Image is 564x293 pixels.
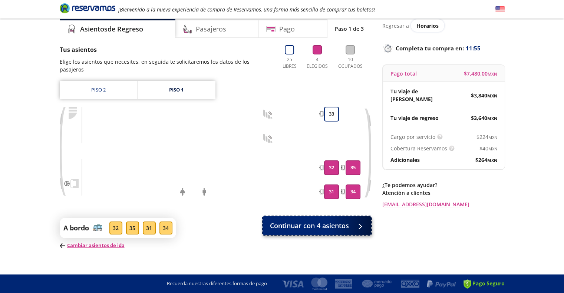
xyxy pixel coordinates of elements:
h4: Pasajeros [196,24,226,34]
p: Paso 1 de 3 [335,25,364,33]
div: 31 [143,222,156,234]
a: Piso 1 [138,81,215,99]
p: Cobertura Reservamos [390,144,447,152]
p: Tu viaje de regreso [390,114,439,122]
p: Regresar a [382,22,409,30]
p: Cargo por servicio [390,133,435,141]
p: Pago total [390,70,417,77]
small: MXN [488,71,497,77]
p: Tu viaje de [PERSON_NAME] [390,87,444,103]
small: MXN [487,116,497,121]
span: $ 7,480.00 [464,70,497,77]
p: A bordo [63,223,89,233]
button: 33 [324,107,339,121]
i: Brand Logo [60,3,115,14]
div: Regresar a ver horarios [382,19,505,32]
span: $ 224 [476,133,497,141]
button: 31 [324,184,339,199]
p: Recuerda nuestras diferentes formas de pago [167,280,267,287]
h4: Pago [279,24,295,34]
h4: Asientos de Regreso [80,24,143,34]
a: [EMAIL_ADDRESS][DOMAIN_NAME] [382,200,505,208]
small: MXN [488,134,497,140]
p: Elige los asientos que necesites, en seguida te solicitaremos los datos de los pasajeros [60,58,272,73]
p: ¿Te podemos ayudar? [382,181,505,189]
div: Piso 1 [169,86,184,94]
span: $ 3,640 [471,114,497,122]
div: 35 [126,222,139,234]
div: 32 [109,222,122,234]
span: 11:55 [466,44,481,53]
button: English [495,5,505,14]
small: MXN [487,93,497,99]
p: 10 Ocupados [335,56,366,70]
button: 34 [346,184,360,199]
span: $ 264 [475,156,497,164]
a: Piso 2 [60,81,137,99]
p: Completa tu compra en : [382,43,505,53]
p: Atención a clientes [382,189,505,197]
p: 4 Elegidos [305,56,330,70]
a: Brand Logo [60,3,115,16]
span: Horarios [416,22,439,29]
p: Adicionales [390,156,420,164]
span: Continuar con 4 asientos [270,221,349,231]
span: $ 40 [479,144,497,152]
span: $ 3,840 [471,91,497,99]
button: 32 [324,160,339,175]
button: 35 [346,160,360,175]
p: 25 Libres [280,56,300,70]
div: 34 [159,222,172,234]
button: Continuar con 4 asientos [263,216,371,235]
p: Tus asientos [60,45,272,54]
p: Cambiar asientos de ida [60,242,176,249]
em: ¡Bienvenido a la nueva experiencia de compra de Reservamos, una forma más sencilla de comprar tus... [118,6,375,13]
small: MXN [487,157,497,163]
small: MXN [488,146,497,152]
